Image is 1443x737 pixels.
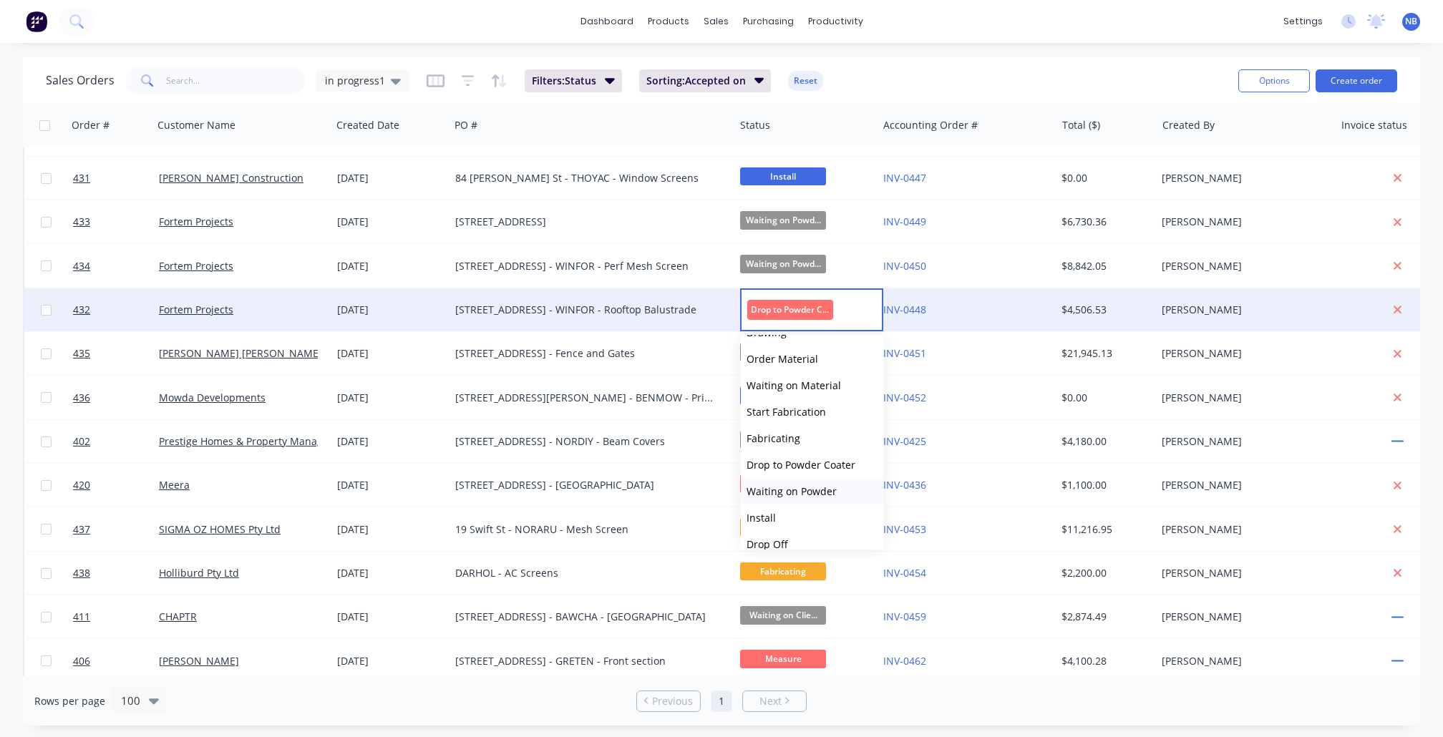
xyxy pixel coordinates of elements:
a: [PERSON_NAME] [159,654,239,668]
div: Total ($) [1062,118,1100,132]
div: [DATE] [337,522,444,537]
a: 406 [73,640,159,683]
span: Sorting: Accepted on [646,74,746,88]
div: [DATE] [337,391,444,405]
span: Waiting on Clie... [740,606,826,624]
div: [PERSON_NAME] [1162,610,1321,624]
div: [PERSON_NAME] [1162,303,1321,317]
span: Drop to Powder Coater [747,458,855,472]
span: Waiting on Material [747,379,841,392]
div: $11,216.95 [1061,522,1146,537]
div: Customer Name [157,118,235,132]
a: Meera [159,478,190,492]
a: INV-0436 [883,478,926,492]
span: Rows per page [34,694,105,708]
a: INV-0459 [883,610,926,623]
div: Created Date [336,118,399,132]
a: Previous page [637,694,700,708]
a: INV-0451 [883,346,926,360]
div: $4,100.28 [1061,654,1146,668]
div: [STREET_ADDRESS] - Fence and Gates [455,346,715,361]
div: [PERSON_NAME] [1162,522,1321,537]
span: 433 [73,215,90,229]
div: [STREET_ADDRESS][PERSON_NAME] - BENMOW - Privacy screen [455,391,715,405]
button: Sorting:Accepted on [639,69,772,92]
span: Fabricating [747,431,800,445]
a: INV-0454 [883,566,926,580]
a: [PERSON_NAME] [PERSON_NAME] [159,346,322,360]
span: Start Fabrication [747,405,826,419]
div: [DATE] [337,171,444,185]
a: INV-0425 [883,434,926,448]
a: INV-0462 [883,654,926,668]
button: Waiting on Powder [741,478,884,504]
div: [STREET_ADDRESS] [455,215,715,229]
div: $2,874.49 [1061,610,1146,624]
button: Reset [788,71,823,91]
a: 420 [73,464,159,507]
button: Order Material [741,346,884,372]
div: $1,100.00 [1061,478,1146,492]
div: Status [740,118,770,132]
a: 438 [73,552,159,595]
div: [PERSON_NAME] [1162,478,1321,492]
div: Order # [72,118,110,132]
a: 434 [73,245,159,288]
span: Waiting on Powd... [740,255,826,273]
div: [STREET_ADDRESS] - WINFOR - Perf Mesh Screen [455,259,715,273]
div: [PERSON_NAME] [1162,346,1321,361]
span: Install [747,511,776,524]
span: 411 [73,610,90,624]
a: SIGMA OZ HOMES Pty Ltd [159,522,281,536]
a: CHAPTR [159,610,197,623]
div: 19 Swift St - NORARU - Mesh Screen [455,522,715,537]
span: Install [740,167,826,185]
div: Invoice status [1341,118,1407,132]
span: 406 [73,654,90,668]
a: 402 [73,420,159,463]
div: productivity [801,11,870,32]
div: PO # [455,118,477,132]
a: 437 [73,508,159,551]
div: [PERSON_NAME] [1162,215,1321,229]
span: 434 [73,259,90,273]
a: Fortem Projects [159,259,233,273]
div: $8,842.05 [1061,259,1146,273]
div: $21,945.13 [1061,346,1146,361]
span: 432 [73,303,90,317]
h1: Sales Orders [46,74,115,87]
a: 435 [73,332,159,375]
div: [DATE] [337,566,444,580]
div: $2,200.00 [1061,566,1146,580]
button: Filters:Status [525,69,622,92]
div: [DATE] [337,654,444,668]
button: Drop Off [741,531,884,557]
a: INV-0450 [883,259,926,273]
span: in progress1 [325,73,385,88]
div: [PERSON_NAME] [1162,171,1321,185]
span: Waiting on Powd... [740,211,826,229]
ul: Pagination [631,690,812,712]
a: Prestige Homes & Property Management Pty Ltd [159,434,389,448]
button: Fabricating [741,425,884,452]
button: Start Fabrication [741,399,884,425]
div: [STREET_ADDRESS] - [GEOGRAPHIC_DATA] [455,478,715,492]
div: $0.00 [1061,171,1146,185]
div: settings [1276,11,1330,32]
a: Page 1 is your current page [711,690,732,712]
a: INV-0453 [883,522,926,536]
div: [PERSON_NAME] [1162,434,1321,449]
div: [STREET_ADDRESS] - GRETEN - Front section [455,654,715,668]
span: NB [1405,15,1417,28]
div: [DATE] [337,215,444,229]
span: Measure [740,650,826,668]
div: [DATE] [337,478,444,492]
span: Previous [652,694,693,708]
div: [PERSON_NAME] [1162,259,1321,273]
div: [DATE] [337,434,444,449]
span: Waiting on Powder [747,484,837,498]
div: [DATE] [337,303,444,317]
a: INV-0449 [883,215,926,228]
button: Install [741,504,884,531]
span: 420 [73,478,90,492]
